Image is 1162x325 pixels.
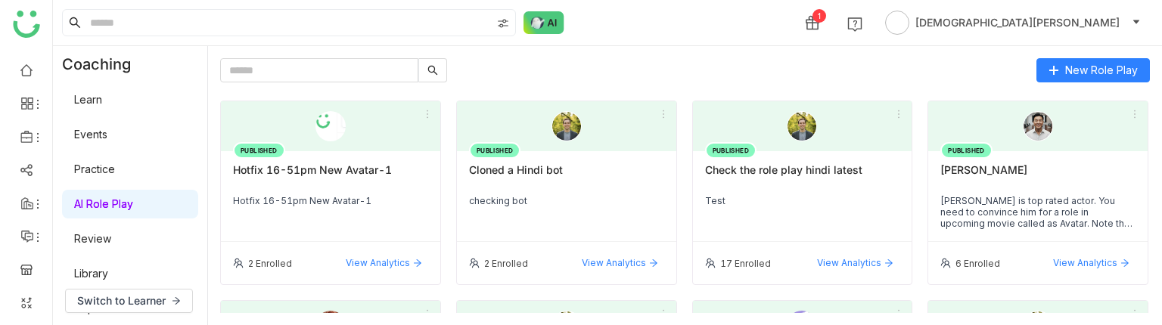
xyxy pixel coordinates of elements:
span: View Analytics [1053,256,1117,270]
div: Check the role play hindi latest [705,163,900,189]
button: View Analytics [1047,254,1136,272]
div: Test [705,195,900,206]
a: Reports [74,302,113,314]
div: 2 Enrolled [484,258,528,269]
div: Coaching [53,46,154,82]
span: [DEMOGRAPHIC_DATA][PERSON_NAME] [915,14,1120,31]
img: avatar [885,11,909,35]
img: logo [13,11,40,38]
div: PUBLISHED [469,142,521,159]
div: Hotfix 16-51pm New Avatar-1 [233,195,428,206]
span: View Analytics [582,256,646,270]
div: PUBLISHED [940,142,993,159]
div: 6 Enrolled [955,258,1000,269]
div: PUBLISHED [233,142,285,159]
a: Events [74,128,107,141]
span: View Analytics [817,256,881,270]
div: [PERSON_NAME] [940,163,1136,189]
a: AI Role Play [74,197,133,210]
div: 1 [812,9,826,23]
button: View Analytics [340,254,428,272]
img: male.png [787,111,817,141]
img: help.svg [847,17,862,32]
a: Learn [74,93,102,106]
button: View Analytics [576,254,664,272]
div: 2 Enrolled [248,258,292,269]
a: Practice [74,162,115,175]
div: 17 Enrolled [720,258,771,269]
button: View Analytics [811,254,899,272]
div: [PERSON_NAME] is top rated actor. You need to convince him for a role in upcoming movie called as... [940,195,1136,229]
img: middle_aged_male.png [1023,111,1053,141]
img: 68c9481f52e66838b95152f1 [315,111,346,141]
img: male.png [551,111,582,141]
button: New Role Play [1036,58,1150,82]
div: checking bot [469,195,664,206]
img: search-type.svg [497,17,509,29]
a: Review [74,232,111,245]
a: Library [74,267,108,280]
div: PUBLISHED [705,142,757,159]
span: New Role Play [1065,62,1138,79]
span: Switch to Learner [77,292,166,309]
button: [DEMOGRAPHIC_DATA][PERSON_NAME] [882,11,1144,35]
button: Switch to Learner [65,289,193,313]
div: Hotfix 16-51pm New Avatar-1 [233,163,428,189]
div: Cloned a Hindi bot [469,163,664,189]
span: View Analytics [346,256,410,270]
img: ask-buddy-normal.svg [524,11,564,34]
